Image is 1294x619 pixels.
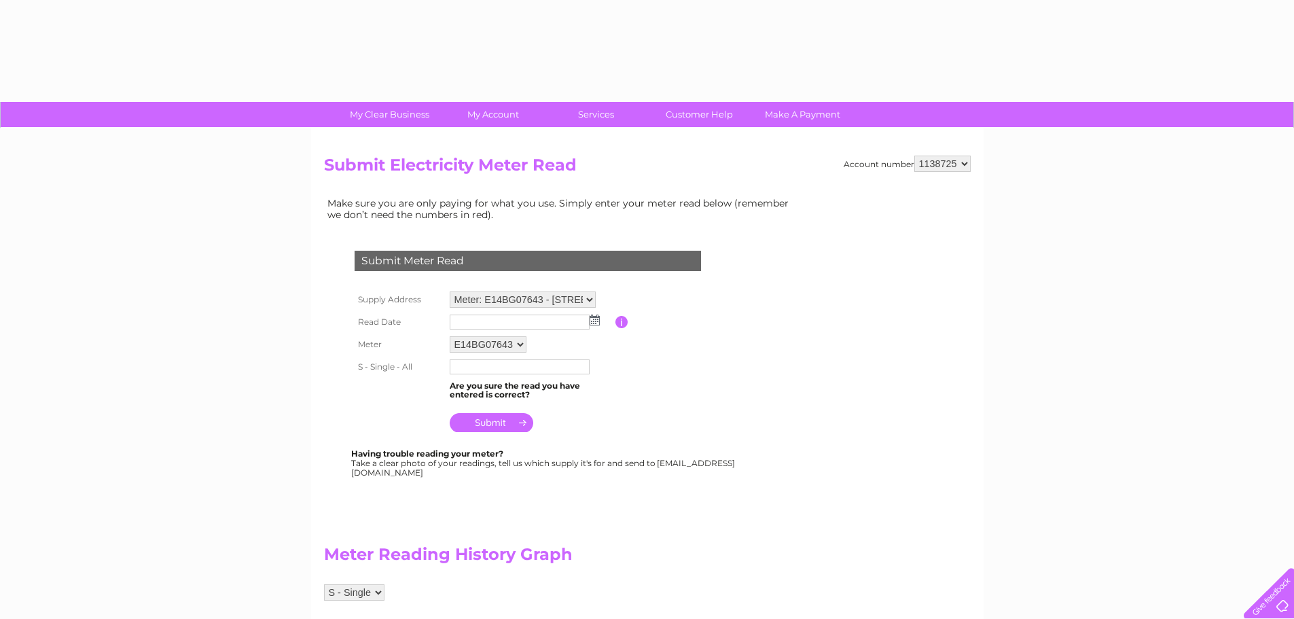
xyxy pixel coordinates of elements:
[351,311,446,333] th: Read Date
[615,316,628,328] input: Information
[437,102,549,127] a: My Account
[324,156,971,181] h2: Submit Electricity Meter Read
[355,251,701,271] div: Submit Meter Read
[747,102,859,127] a: Make A Payment
[324,545,799,571] h2: Meter Reading History Graph
[643,102,755,127] a: Customer Help
[351,356,446,378] th: S - Single - All
[540,102,652,127] a: Services
[450,413,533,432] input: Submit
[324,194,799,223] td: Make sure you are only paying for what you use. Simply enter your meter read below (remember we d...
[351,288,446,311] th: Supply Address
[351,449,737,477] div: Take a clear photo of your readings, tell us which supply it's for and send to [EMAIL_ADDRESS][DO...
[844,156,971,172] div: Account number
[334,102,446,127] a: My Clear Business
[351,448,503,459] b: Having trouble reading your meter?
[446,378,615,404] td: Are you sure the read you have entered is correct?
[590,315,600,325] img: ...
[351,333,446,356] th: Meter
